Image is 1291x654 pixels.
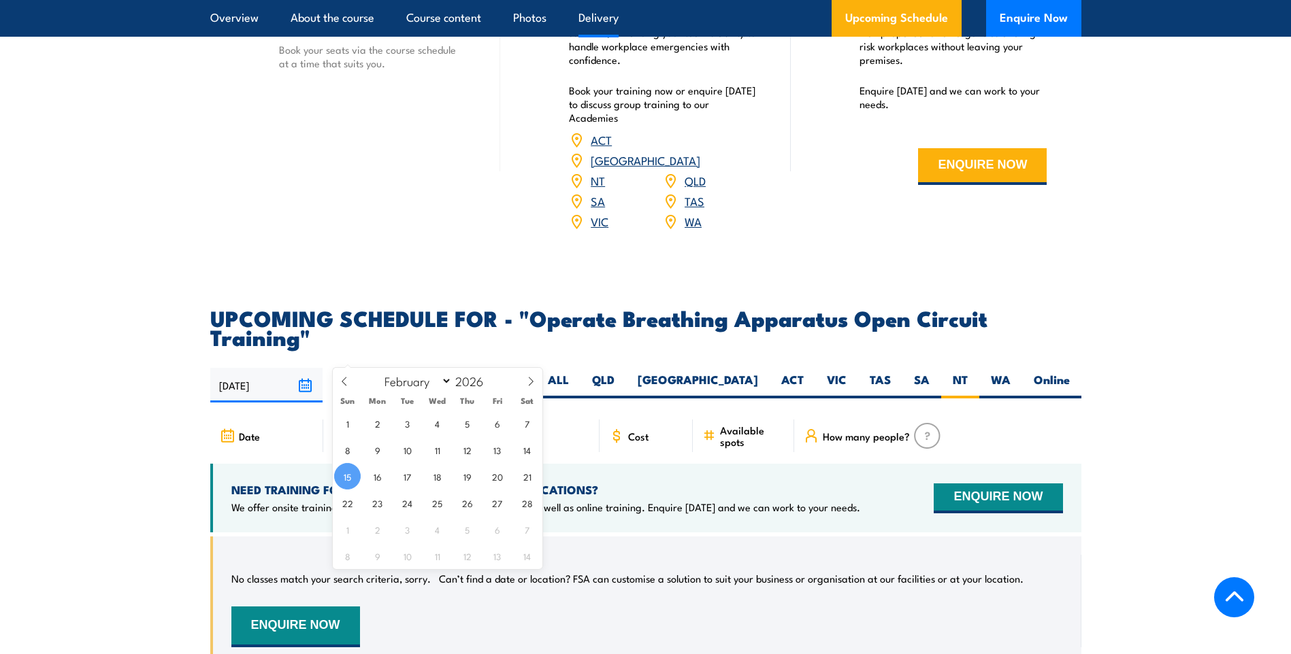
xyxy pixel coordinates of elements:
span: March 2, 2026 [364,516,391,543]
button: ENQUIRE NOW [918,148,1047,185]
span: March 1, 2026 [334,516,361,543]
span: February 8, 2026 [334,436,361,463]
span: Thu [453,396,483,405]
h4: NEED TRAINING FOR LARGER GROUPS OR MULTIPLE LOCATIONS? [231,482,860,497]
span: Cost [628,430,649,442]
span: February 4, 2026 [424,410,451,436]
span: February 5, 2026 [454,410,480,436]
p: Can’t find a date or location? FSA can customise a solution to suit your business or organisation... [439,572,1024,585]
a: ACT [591,131,612,148]
button: ENQUIRE NOW [934,483,1062,513]
label: VIC [815,372,858,398]
span: March 5, 2026 [454,516,480,543]
span: February 7, 2026 [514,410,540,436]
span: March 9, 2026 [364,543,391,569]
span: February 24, 2026 [394,489,421,516]
span: February 3, 2026 [394,410,421,436]
span: Fri [483,396,512,405]
a: TAS [685,192,704,209]
span: March 6, 2026 [484,516,510,543]
span: How many people? [823,430,910,442]
span: February 9, 2026 [364,436,391,463]
span: Sat [512,396,542,405]
p: Enquire [DATE] and we can work to your needs. [860,84,1047,111]
span: Available spots [720,424,785,447]
span: February 14, 2026 [514,436,540,463]
span: Wed [423,396,453,405]
label: TAS [858,372,902,398]
span: Sun [333,396,363,405]
span: February 13, 2026 [484,436,510,463]
span: March 7, 2026 [514,516,540,543]
span: February 27, 2026 [484,489,510,516]
p: Book your training now or enquire [DATE] to discuss group training to our Academies [569,84,757,124]
a: VIC [591,213,608,229]
span: February 23, 2026 [364,489,391,516]
span: February 25, 2026 [424,489,451,516]
span: Mon [363,396,393,405]
span: March 14, 2026 [514,543,540,569]
a: [GEOGRAPHIC_DATA] [591,152,700,168]
span: February 18, 2026 [424,463,451,489]
span: March 8, 2026 [334,543,361,569]
span: February 21, 2026 [514,463,540,489]
select: Month [378,372,452,390]
label: SA [902,372,941,398]
span: February 10, 2026 [394,436,421,463]
input: From date [210,368,323,402]
p: No classes match your search criteria, sorry. [231,572,431,585]
button: ENQUIRE NOW [231,606,360,647]
label: ALL [536,372,581,398]
label: NT [941,372,979,398]
label: QLD [581,372,626,398]
h2: UPCOMING SCHEDULE FOR - "Operate Breathing Apparatus Open Circuit Training" [210,308,1081,346]
span: March 3, 2026 [394,516,421,543]
span: February 20, 2026 [484,463,510,489]
a: WA [685,213,702,229]
span: February 11, 2026 [424,436,451,463]
label: [GEOGRAPHIC_DATA] [626,372,770,398]
span: February 17, 2026 [394,463,421,489]
label: ACT [770,372,815,398]
p: We offer onsite training, training at our centres, multisite solutions as well as online training... [231,500,860,514]
span: February 15, 2026 [334,463,361,489]
span: March 12, 2026 [454,543,480,569]
span: Tue [393,396,423,405]
span: Date [239,430,260,442]
p: Book your seats via the course schedule at a time that suits you. [279,43,467,70]
label: Online [1022,372,1081,398]
span: February 16, 2026 [364,463,391,489]
label: WA [979,372,1022,398]
span: February 28, 2026 [514,489,540,516]
span: March 13, 2026 [484,543,510,569]
span: February 19, 2026 [454,463,480,489]
a: NT [591,172,605,188]
a: SA [591,192,605,209]
input: Year [452,373,497,389]
span: February 22, 2026 [334,489,361,516]
span: March 10, 2026 [394,543,421,569]
span: February 2, 2026 [364,410,391,436]
span: February 26, 2026 [454,489,480,516]
span: March 4, 2026 [424,516,451,543]
span: February 1, 2026 [334,410,361,436]
span: February 12, 2026 [454,436,480,463]
a: QLD [685,172,706,188]
span: March 11, 2026 [424,543,451,569]
span: February 6, 2026 [484,410,510,436]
